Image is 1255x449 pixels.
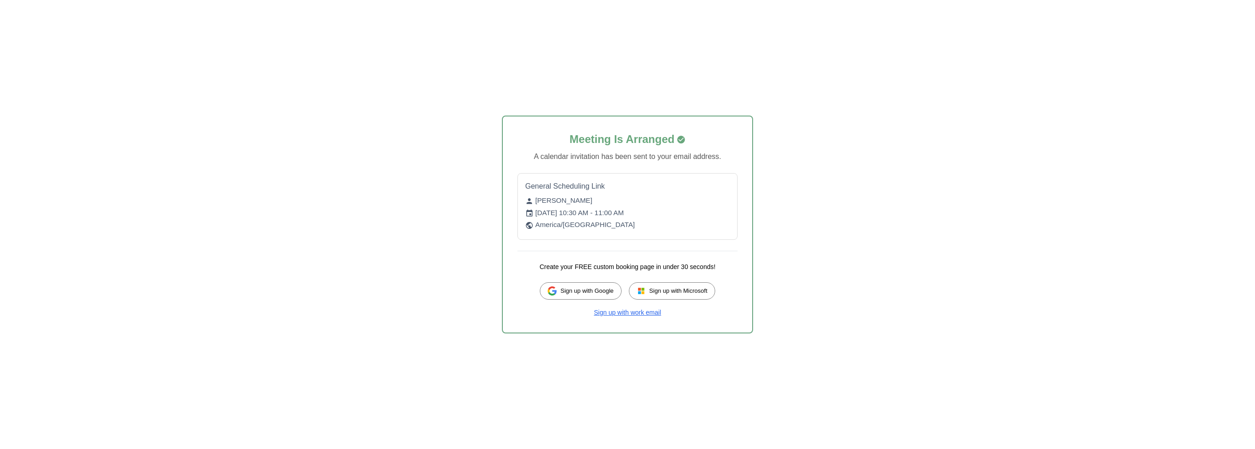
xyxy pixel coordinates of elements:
[517,151,738,162] p: A calendar invitation has been sent to your email address.
[629,282,715,300] button: Sign up with Microsoft
[525,208,730,218] p: [DATE] 10:30 AM - 11:00 AM
[517,262,738,271] p: Create your FREE custom booking page in under 30 seconds!
[525,220,730,230] p: America/[GEOGRAPHIC_DATA]
[517,131,738,148] h1: Meeting Is Arranged
[637,286,646,296] img: microsoft-logo.7cf64d5f.svg
[525,195,730,206] p: [PERSON_NAME]
[540,282,621,300] button: Sign up with Google
[525,181,730,192] h2: General Scheduling Link
[548,286,557,296] img: google-logo.6d399ca0.svg
[594,309,661,316] a: Sign up with work email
